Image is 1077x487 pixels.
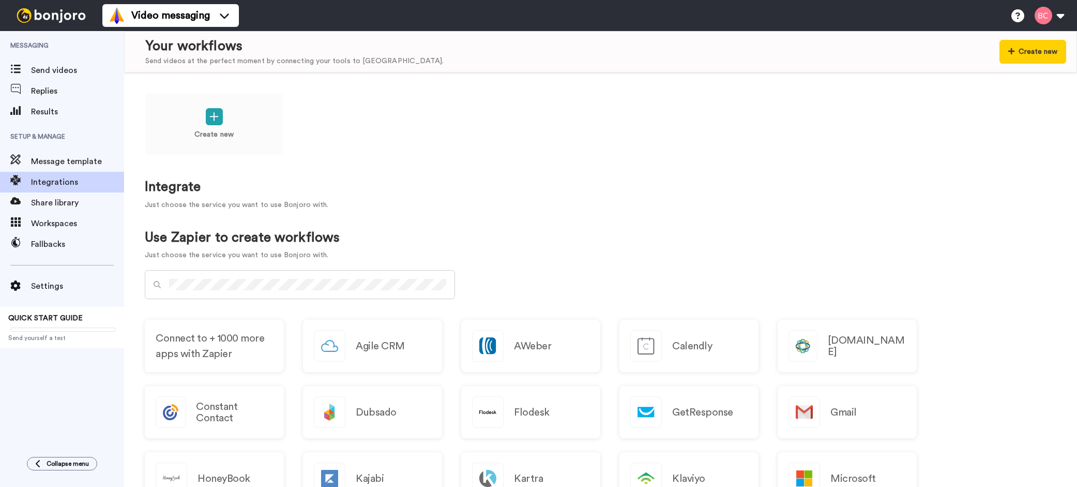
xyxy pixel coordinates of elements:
[31,217,124,230] span: Workspaces
[999,40,1066,64] button: Create new
[303,320,442,372] a: Agile CRM
[145,37,444,56] div: Your workflows
[8,315,83,322] span: QUICK START GUIDE
[303,386,442,438] a: Dubsado
[789,397,820,427] img: logo_gmail.svg
[672,407,733,418] h2: GetResponse
[356,407,397,418] h2: Dubsado
[31,238,124,250] span: Fallbacks
[789,331,817,361] img: logo_closecom.svg
[194,129,234,140] p: Create new
[473,397,503,427] img: logo_flodesk.svg
[473,331,503,361] img: logo_aweber.svg
[514,341,551,352] h2: AWeber
[830,473,876,484] h2: Microsoft
[156,397,185,427] img: logo_constant_contact.svg
[145,56,444,67] div: Send videos at the perfect moment by connecting your tools to [GEOGRAPHIC_DATA].
[461,386,600,438] a: Flodesk
[314,397,345,427] img: logo_dubsado.svg
[145,250,340,261] p: Just choose the service you want to use Bonjoro with.
[778,320,917,372] a: [DOMAIN_NAME]
[12,8,90,23] img: bj-logo-header-white.svg
[131,8,210,23] span: Video messaging
[619,386,759,438] a: GetResponse
[619,320,759,372] a: Calendly
[31,280,124,292] span: Settings
[31,197,124,209] span: Share library
[156,331,273,362] span: Connect to + 1000 more apps with Zapier
[31,155,124,168] span: Message template
[672,473,705,484] h2: Klaviyo
[109,7,125,24] img: vm-color.svg
[31,106,124,118] span: Results
[31,176,124,188] span: Integrations
[196,401,273,424] h2: Constant Contact
[672,341,712,352] h2: Calendly
[145,180,1056,195] h1: Integrate
[145,230,340,245] h1: Use Zapier to create workflows
[145,386,284,438] a: Constant Contact
[514,473,543,484] h2: Kartra
[461,320,600,372] a: AWeber
[31,85,124,97] span: Replies
[198,473,250,484] h2: HoneyBook
[314,331,345,361] img: logo_agile_crm.svg
[47,460,89,468] span: Collapse menu
[27,457,97,470] button: Collapse menu
[631,397,661,427] img: logo_getresponse.svg
[31,64,124,77] span: Send videos
[830,407,857,418] h2: Gmail
[778,386,917,438] a: Gmail
[145,320,284,372] a: Connect to + 1000 more apps with Zapier
[631,331,661,361] img: logo_calendly.svg
[145,93,283,155] a: Create new
[145,200,1056,211] p: Just choose the service you want to use Bonjoro with.
[514,407,550,418] h2: Flodesk
[8,334,116,342] span: Send yourself a test
[828,335,906,358] h2: [DOMAIN_NAME]
[356,341,405,352] h2: Agile CRM
[356,473,384,484] h2: Kajabi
